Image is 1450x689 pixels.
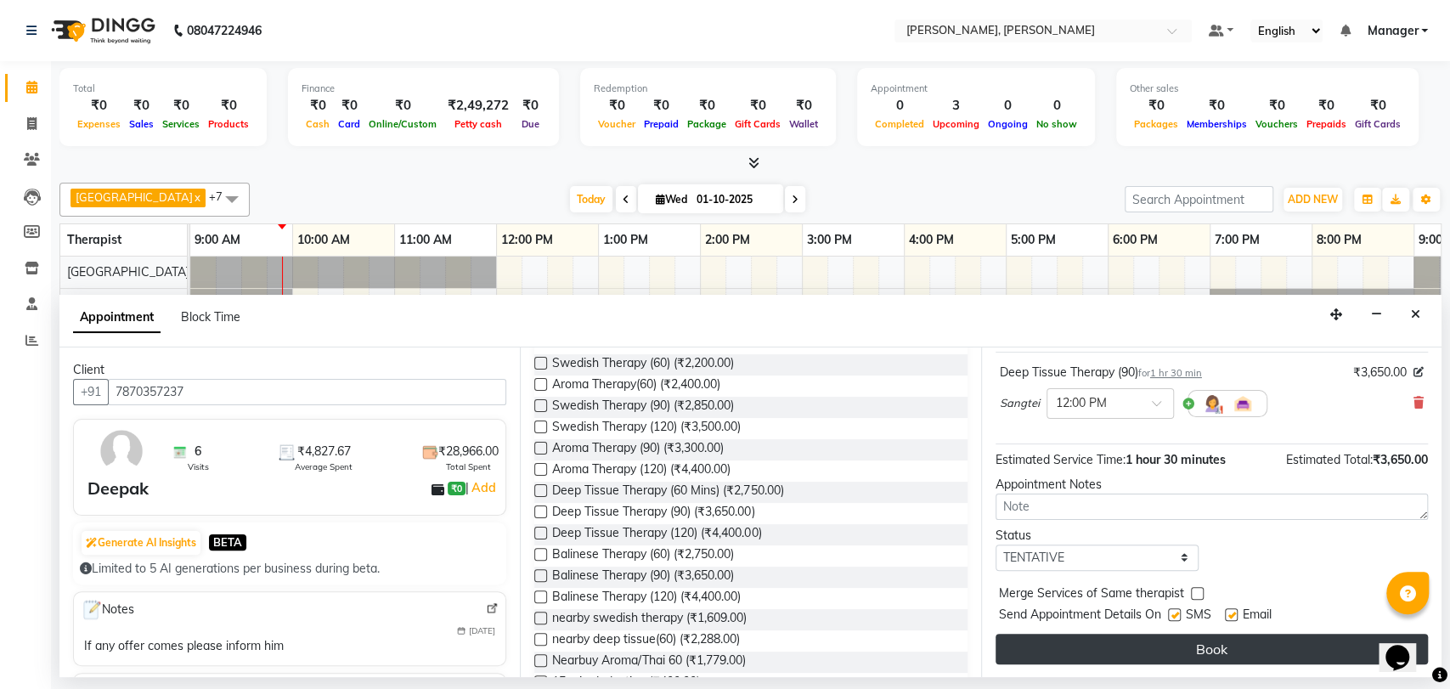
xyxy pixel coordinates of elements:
a: 10:00 AM [293,228,354,252]
div: ₹0 [334,96,364,116]
a: 1:00 PM [599,228,652,252]
span: Voucher [594,118,640,130]
div: ₹0 [1251,96,1302,116]
span: ₹4,827.67 [297,443,351,460]
span: Aroma Therapy (120) (₹4,400.00) [552,460,731,482]
input: Search Appointment [1125,186,1273,212]
div: Appointment Notes [996,476,1428,494]
span: Sales [125,118,158,130]
div: ₹0 [302,96,334,116]
span: Therapist [67,232,121,247]
div: Total [73,82,253,96]
div: Status [996,527,1199,545]
small: for [1138,367,1202,379]
input: Search by Name/Mobile/Email/Code [108,379,506,405]
span: Swedish Therapy (90) (₹2,850.00) [552,397,734,418]
span: Swedish Therapy (60) (₹2,200.00) [552,354,734,376]
div: ₹0 [1130,96,1182,116]
span: Email [1243,606,1272,627]
span: Wed [652,193,691,206]
span: 1 hour 30 minutes [1126,452,1226,467]
span: Due [517,118,544,130]
span: nearby swedish therapy (₹1,609.00) [552,609,747,630]
a: 7:00 PM [1210,228,1264,252]
span: 1 hr 30 min [1150,367,1202,379]
iframe: chat widget [1379,621,1433,672]
span: Aroma Therapy(60) (₹2,400.00) [552,376,720,397]
a: 9:00 AM [190,228,245,252]
a: 8:00 PM [1312,228,1366,252]
span: nearby deep tissue(60) (₹2,288.00) [552,630,740,652]
span: Aroma Therapy (90) (₹3,300.00) [552,439,724,460]
div: ₹0 [158,96,204,116]
div: 0 [1032,96,1081,116]
div: Limited to 5 AI generations per business during beta. [80,560,499,578]
div: Client [73,361,506,379]
span: 6 [195,443,201,460]
i: Edit price [1413,367,1424,377]
span: Petty cash [450,118,506,130]
span: Memberships [1182,118,1251,130]
span: Deep Tissue Therapy (60 Mins) (₹2,750.00) [552,482,783,503]
span: Prepaid [640,118,683,130]
div: ₹0 [204,96,253,116]
div: ₹0 [785,96,822,116]
a: 6:00 PM [1109,228,1162,252]
span: +7 [209,189,235,203]
span: Send Appointment Details On [999,606,1161,627]
span: Deep Tissue Therapy (120) (₹4,400.00) [552,524,761,545]
span: Gift Cards [731,118,785,130]
span: Expenses [73,118,125,130]
span: Ongoing [984,118,1032,130]
span: Estimated Service Time: [996,452,1126,467]
span: Swedish Therapy (120) (₹3,500.00) [552,418,741,439]
input: 2025-10-01 [691,187,776,212]
div: Appointment [871,82,1081,96]
span: Estimated Total: [1286,452,1373,467]
div: 0 [984,96,1032,116]
span: BETA [209,534,246,551]
span: Total Spent [446,460,491,473]
button: Book [996,634,1428,664]
span: No show [1032,118,1081,130]
span: Visits [188,460,209,473]
button: Generate AI Insights [82,531,200,555]
span: ₹3,650.00 [1373,452,1428,467]
span: [GEOGRAPHIC_DATA] [67,264,189,280]
div: ₹0 [73,96,125,116]
span: SMS [1186,606,1211,627]
span: Prepaids [1302,118,1351,130]
img: Interior.png [1233,393,1253,414]
span: ADD NEW [1288,193,1338,206]
span: Manager [1367,22,1418,40]
a: 12:00 PM [497,228,557,252]
button: +91 [73,379,109,405]
span: Cash [302,118,334,130]
span: Package [683,118,731,130]
div: Finance [302,82,545,96]
span: ₹3,650.00 [1353,364,1407,381]
span: Nearbuy Aroma/Thai 60 (₹1,779.00) [552,652,746,673]
span: [DATE] [469,624,495,637]
div: ₹0 [594,96,640,116]
div: ₹0 [1182,96,1251,116]
a: 5:00 PM [1007,228,1060,252]
div: Other sales [1130,82,1405,96]
a: 3:00 PM [803,228,856,252]
div: Deepak [87,476,149,501]
div: ₹0 [364,96,441,116]
span: Deep Tissue Therapy (90) (₹3,650.00) [552,503,754,524]
div: ₹0 [1351,96,1405,116]
button: ADD NEW [1284,188,1342,212]
span: | [465,477,499,498]
img: avatar [97,426,146,476]
a: 4:00 PM [905,228,958,252]
span: Balinese Therapy (120) (₹4,400.00) [552,588,741,609]
div: ₹0 [731,96,785,116]
span: Packages [1130,118,1182,130]
img: Hairdresser.png [1202,393,1222,414]
a: Add [469,477,499,498]
div: Deep Tissue Therapy (90) [1000,364,1202,381]
span: Products [204,118,253,130]
div: ₹0 [683,96,731,116]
